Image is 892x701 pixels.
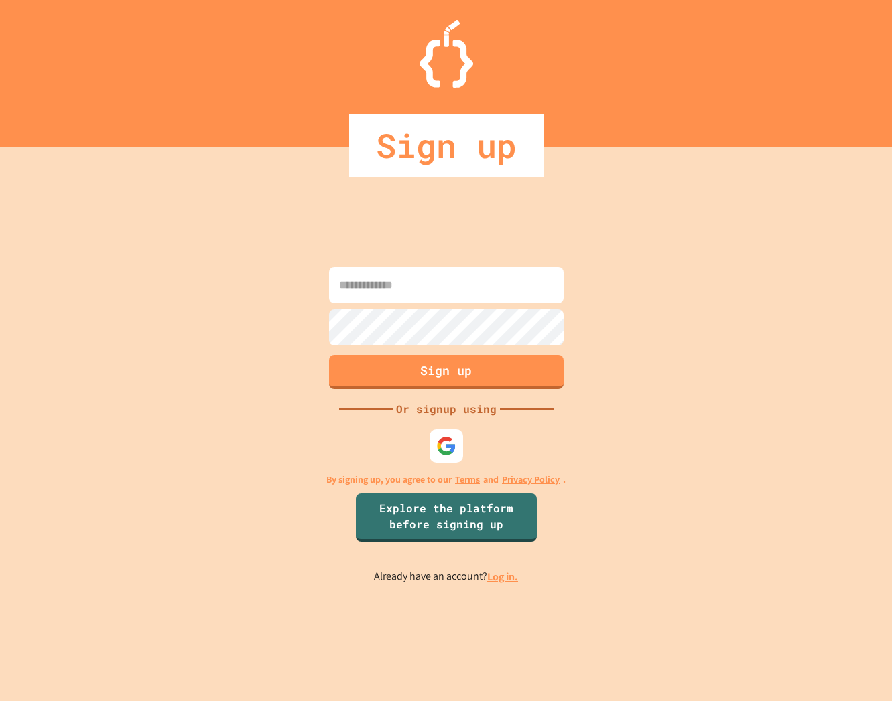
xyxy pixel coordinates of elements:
div: Sign up [349,114,544,177]
img: Logo.svg [420,20,473,88]
p: Already have an account? [374,568,518,585]
a: Explore the platform before signing up [356,493,537,542]
button: Sign up [329,355,564,389]
a: Terms [455,473,480,487]
a: Log in. [487,570,518,584]
img: google-icon.svg [436,436,456,456]
p: By signing up, you agree to our and . [326,473,566,487]
iframe: chat widget [836,647,879,688]
div: Or signup using [393,401,500,417]
a: Privacy Policy [502,473,560,487]
iframe: chat widget [781,589,879,646]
